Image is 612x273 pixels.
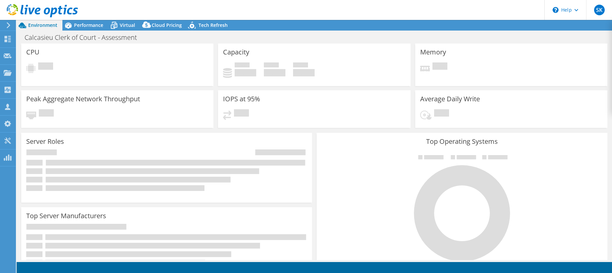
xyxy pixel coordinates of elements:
span: Virtual [120,22,135,28]
h3: Server Roles [26,138,64,145]
span: Free [264,62,279,69]
span: Pending [234,109,249,118]
h3: IOPS at 95% [223,95,260,103]
span: SK [594,5,605,15]
h3: Top Server Manufacturers [26,212,106,220]
span: Pending [432,62,447,71]
h3: Average Daily Write [420,95,480,103]
h4: 0 GiB [293,69,315,76]
span: Environment [28,22,57,28]
span: Total [293,62,308,69]
h3: CPU [26,48,39,56]
h1: Calcasieu Clerk of Court - Assessment [22,34,147,41]
span: Pending [39,109,54,118]
h3: Capacity [223,48,249,56]
h4: 0 GiB [264,69,285,76]
span: Cloud Pricing [152,22,182,28]
h3: Peak Aggregate Network Throughput [26,95,140,103]
span: Pending [38,62,53,71]
h3: Memory [420,48,446,56]
span: Used [235,62,250,69]
h3: Top Operating Systems [322,138,602,145]
h4: 0 GiB [235,69,256,76]
span: Pending [434,109,449,118]
svg: \n [553,7,559,13]
span: Performance [74,22,103,28]
span: Tech Refresh [198,22,228,28]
